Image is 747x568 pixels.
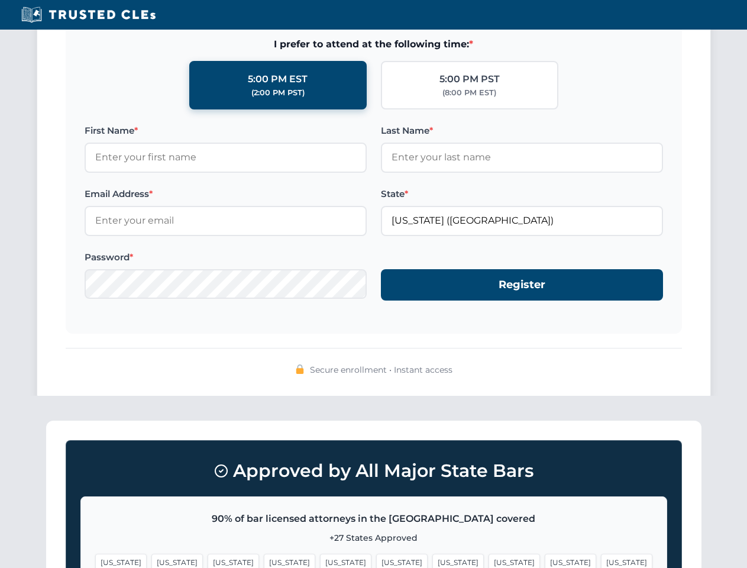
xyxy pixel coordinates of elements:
[295,364,305,374] img: 🔒
[95,511,652,527] p: 90% of bar licensed attorneys in the [GEOGRAPHIC_DATA] covered
[85,37,663,52] span: I prefer to attend at the following time:
[381,269,663,301] button: Register
[251,87,305,99] div: (2:00 PM PST)
[248,72,308,87] div: 5:00 PM EST
[80,455,667,487] h3: Approved by All Major State Bars
[85,143,367,172] input: Enter your first name
[85,187,367,201] label: Email Address
[85,250,367,264] label: Password
[381,187,663,201] label: State
[85,124,367,138] label: First Name
[310,363,452,376] span: Secure enrollment • Instant access
[439,72,500,87] div: 5:00 PM PST
[95,531,652,544] p: +27 States Approved
[18,6,159,24] img: Trusted CLEs
[85,206,367,235] input: Enter your email
[381,206,663,235] input: Florida (FL)
[381,143,663,172] input: Enter your last name
[381,124,663,138] label: Last Name
[442,87,496,99] div: (8:00 PM EST)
